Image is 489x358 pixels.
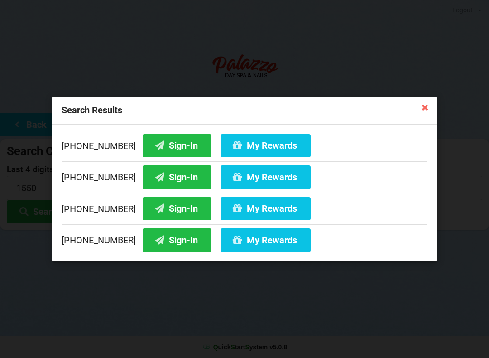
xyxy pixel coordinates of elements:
[143,228,211,252] button: Sign-In
[143,165,211,189] button: Sign-In
[143,134,211,157] button: Sign-In
[221,165,311,189] button: My Rewards
[62,193,427,224] div: [PHONE_NUMBER]
[221,228,311,252] button: My Rewards
[62,134,427,161] div: [PHONE_NUMBER]
[143,197,211,220] button: Sign-In
[221,197,311,220] button: My Rewards
[62,161,427,193] div: [PHONE_NUMBER]
[62,224,427,252] div: [PHONE_NUMBER]
[221,134,311,157] button: My Rewards
[52,97,437,125] div: Search Results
